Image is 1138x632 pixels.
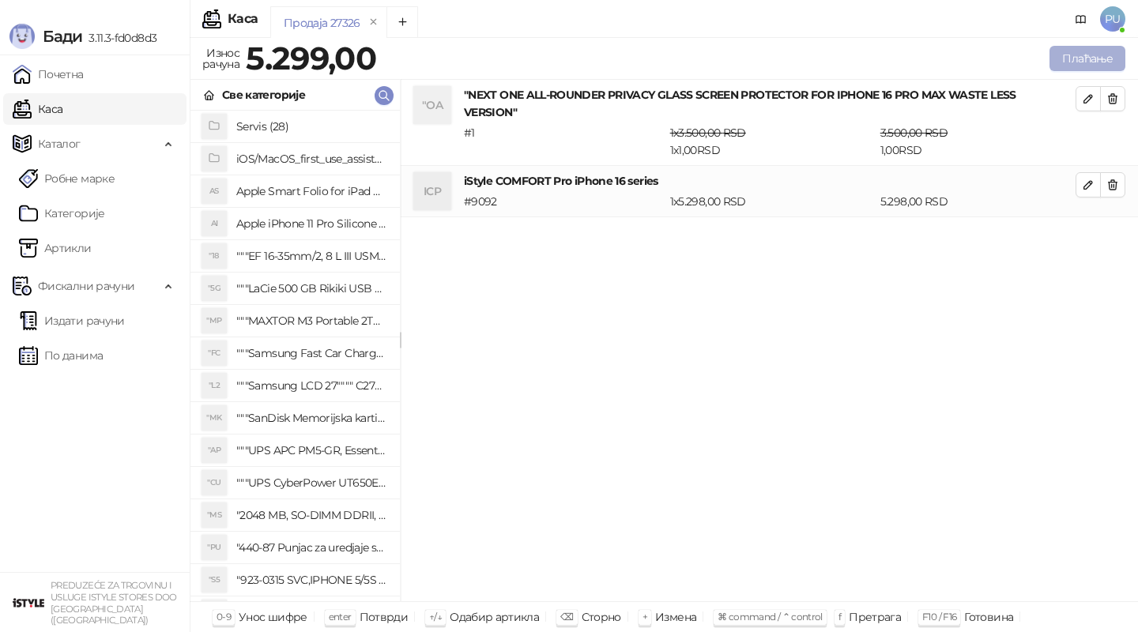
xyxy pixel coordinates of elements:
div: # 9092 [461,193,667,210]
span: 1 x 3.500,00 RSD [670,126,746,140]
button: Плаћање [1049,46,1125,71]
img: 64x64-companyLogo-77b92cf4-9946-4f36-9751-bf7bb5fd2c7d.png [13,587,44,619]
h4: "2048 MB, SO-DIMM DDRII, 667 MHz, Napajanje 1,8 0,1 V, Latencija CL5" [236,502,387,528]
div: ICP [413,172,451,210]
div: # 1 [461,124,667,159]
span: 3.500,00 RSD [880,126,948,140]
img: Logo [9,24,35,49]
a: Документација [1068,6,1094,32]
h4: Servis (28) [236,114,387,139]
span: Каталог [38,128,81,160]
h4: """SanDisk Memorijska kartica 256GB microSDXC sa SD adapterom SDSQXA1-256G-GN6MA - Extreme PLUS, ... [236,405,387,431]
div: "S5 [202,567,227,592]
h4: """LaCie 500 GB Rikiki USB 3.0 / Ultra Compact & Resistant aluminum / USB 3.0 / 2.5""""""" [236,276,387,301]
div: AS [202,179,227,204]
div: AI [202,211,227,236]
button: Add tab [386,6,418,38]
h4: """Samsung Fast Car Charge Adapter, brzi auto punja_, boja crna""" [236,340,387,366]
h4: iOS/MacOS_first_use_assistance (4) [236,146,387,171]
div: Готовина [964,607,1013,627]
div: "AP [202,438,227,463]
span: ⌘ command / ⌃ control [718,611,823,623]
span: 3.11.3-fd0d8d3 [82,31,156,45]
h4: """MAXTOR M3 Portable 2TB 2.5"""" crni eksterni hard disk HX-M201TCB/GM""" [236,308,387,333]
a: Робне марке [19,163,115,194]
div: 5.298,00 RSD [877,193,1079,210]
strong: 5.299,00 [246,39,376,77]
span: + [642,611,647,623]
div: Претрага [849,607,901,627]
span: F10 / F16 [922,611,956,623]
h4: Apple iPhone 11 Pro Silicone Case - Black [236,211,387,236]
h4: "440-87 Punjac za uredjaje sa micro USB portom 4/1, Stand." [236,535,387,560]
div: "FC [202,340,227,366]
span: ⌫ [560,611,573,623]
div: "MS [202,502,227,528]
h4: Apple Smart Folio for iPad mini (A17 Pro) - Sage [236,179,387,204]
span: PU [1100,6,1125,32]
div: Износ рачуна [199,43,243,74]
h4: """Samsung LCD 27"""" C27F390FHUXEN""" [236,373,387,398]
div: "CU [202,470,227,495]
h4: "923-0448 SVC,IPHONE,TOURQUE DRIVER KIT .65KGF- CM Šrafciger " [236,600,387,625]
div: Одабир артикла [450,607,539,627]
button: remove [364,16,384,29]
div: "5G [202,276,227,301]
div: Све категорије [222,86,305,103]
h4: iStyle COMFORT Pro iPhone 16 series [464,172,1076,190]
a: По данима [19,340,103,371]
span: enter [329,611,352,623]
div: Сторно [582,607,621,627]
h4: """UPS APC PM5-GR, Essential Surge Arrest,5 utic_nica""" [236,438,387,463]
h4: """EF 16-35mm/2, 8 L III USM""" [236,243,387,269]
div: "MP [202,308,227,333]
a: Категорије [19,197,105,229]
div: "L2 [202,373,227,398]
a: ArtikliАртикли [19,232,92,264]
a: Издати рачуни [19,305,125,337]
h4: "NEXT ONE ALL-ROUNDER PRIVACY GLASS SCREEN PROTECTOR FOR IPHONE 16 PRO MAX WASTE LESS VERSION" [464,86,1076,121]
a: Каса [13,93,62,125]
span: Фискални рачуни [38,270,134,302]
div: "SD [202,600,227,625]
h4: "923-0315 SVC,IPHONE 5/5S BATTERY REMOVAL TRAY Držač za iPhone sa kojim se otvara display [236,567,387,592]
div: "18 [202,243,227,269]
div: Унос шифре [239,607,307,627]
small: PREDUZEĆE ZA TRGOVINU I USLUGE ISTYLE STORES DOO [GEOGRAPHIC_DATA] ([GEOGRAPHIC_DATA]) [51,580,177,626]
div: Измена [655,607,696,627]
div: "OA [413,86,451,124]
div: "MK [202,405,227,431]
div: Продаја 27326 [284,14,360,32]
div: 1 x 5.298,00 RSD [667,193,877,210]
div: "PU [202,535,227,560]
a: Почетна [13,58,84,90]
h4: """UPS CyberPower UT650EG, 650VA/360W , line-int., s_uko, desktop""" [236,470,387,495]
div: 1 x 1,00 RSD [667,124,877,159]
div: Каса [228,13,258,25]
span: 0-9 [217,611,231,623]
span: f [838,611,841,623]
div: 1,00 RSD [877,124,1079,159]
div: grid [190,111,400,601]
span: ↑/↓ [429,611,442,623]
div: Потврди [360,607,409,627]
span: Бади [43,27,82,46]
